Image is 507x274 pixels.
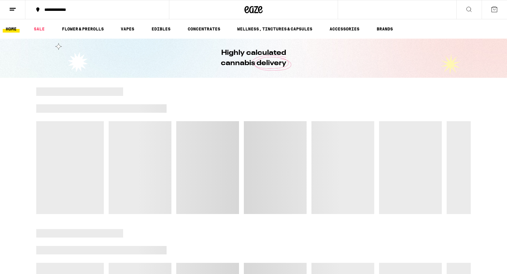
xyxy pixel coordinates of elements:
[118,25,137,33] a: VAPES
[31,25,48,33] a: SALE
[59,25,107,33] a: FLOWER & PREROLLS
[327,25,362,33] a: ACCESSORIES
[185,25,223,33] a: CONCENTRATES
[3,25,20,33] a: HOME
[374,25,396,33] a: BRANDS
[204,48,303,68] h1: Highly calculated cannabis delivery
[148,25,174,33] a: EDIBLES
[234,25,315,33] a: WELLNESS, TINCTURES & CAPSULES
